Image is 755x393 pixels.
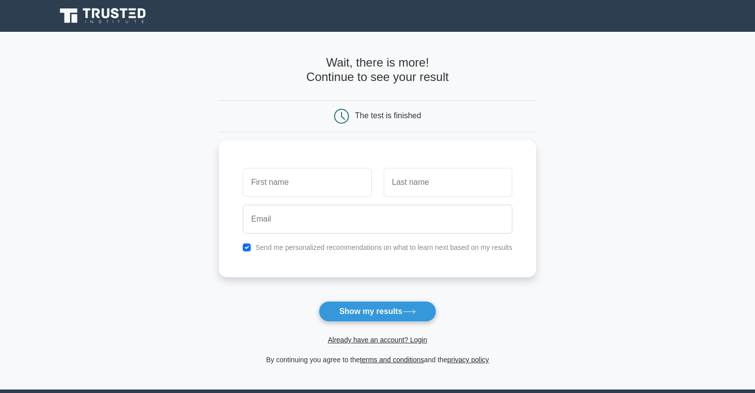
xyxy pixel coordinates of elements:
[319,301,436,322] button: Show my results
[447,356,489,364] a: privacy policy
[360,356,424,364] a: terms and conditions
[219,56,536,84] h4: Wait, there is more! Continue to see your result
[243,168,371,197] input: First name
[384,168,512,197] input: Last name
[213,354,542,366] div: By continuing you agree to the and the
[355,111,421,120] div: The test is finished
[328,336,427,344] a: Already have an account? Login
[255,243,512,251] label: Send me personalized recommendations on what to learn next based on my results
[243,205,512,234] input: Email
